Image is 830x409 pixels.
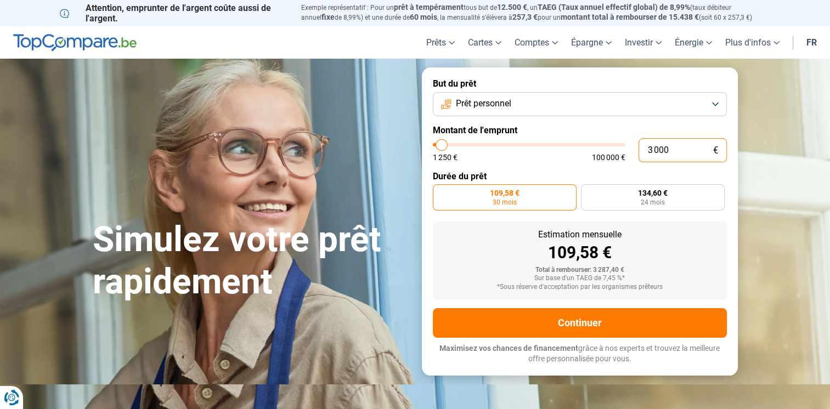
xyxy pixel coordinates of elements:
div: Estimation mensuelle [442,230,718,239]
span: 257,3 € [512,13,538,21]
span: TAEG (Taux annuel effectif global) de 8,99% [538,3,690,12]
a: Énergie [668,26,719,59]
p: Exemple représentatif : Pour un tous but de , un (taux débiteur annuel de 8,99%) et une durée de ... [301,3,771,22]
span: Prêt personnel [456,98,511,110]
span: prêt à tempérament [394,3,464,12]
label: But du prêt [433,78,727,89]
button: Continuer [433,308,727,338]
span: € [713,146,718,155]
p: Attention, emprunter de l'argent coûte aussi de l'argent. [60,3,288,24]
span: Maximisez vos chances de financement [439,344,578,353]
h1: Simulez votre prêt rapidement [93,219,409,303]
span: 24 mois [641,199,665,206]
span: 134,60 € [638,189,668,197]
div: 109,58 € [442,245,718,261]
span: 1 250 € [433,154,458,161]
span: fixe [321,13,335,21]
div: Total à rembourser: 3 287,40 € [442,266,718,274]
div: *Sous réserve d'acceptation par les organismes prêteurs [442,283,718,291]
span: 60 mois [410,13,437,21]
a: fr [800,26,823,59]
label: Montant de l'emprunt [433,125,727,135]
a: Investir [618,26,668,59]
img: TopCompare [13,34,137,52]
p: grâce à nos experts et trouvez la meilleure offre personnalisée pour vous. [433,343,727,365]
a: Épargne [564,26,618,59]
div: Sur base d'un TAEG de 7,45 %* [442,275,718,282]
button: Prêt personnel [433,92,727,116]
a: Comptes [508,26,564,59]
span: 109,58 € [490,189,520,197]
span: 100 000 € [592,154,625,161]
span: montant total à rembourser de 15.438 € [561,13,699,21]
span: 30 mois [493,199,517,206]
a: Plus d'infos [719,26,786,59]
a: Cartes [461,26,508,59]
a: Prêts [420,26,461,59]
span: 12.500 € [497,3,527,12]
label: Durée du prêt [433,171,727,181]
